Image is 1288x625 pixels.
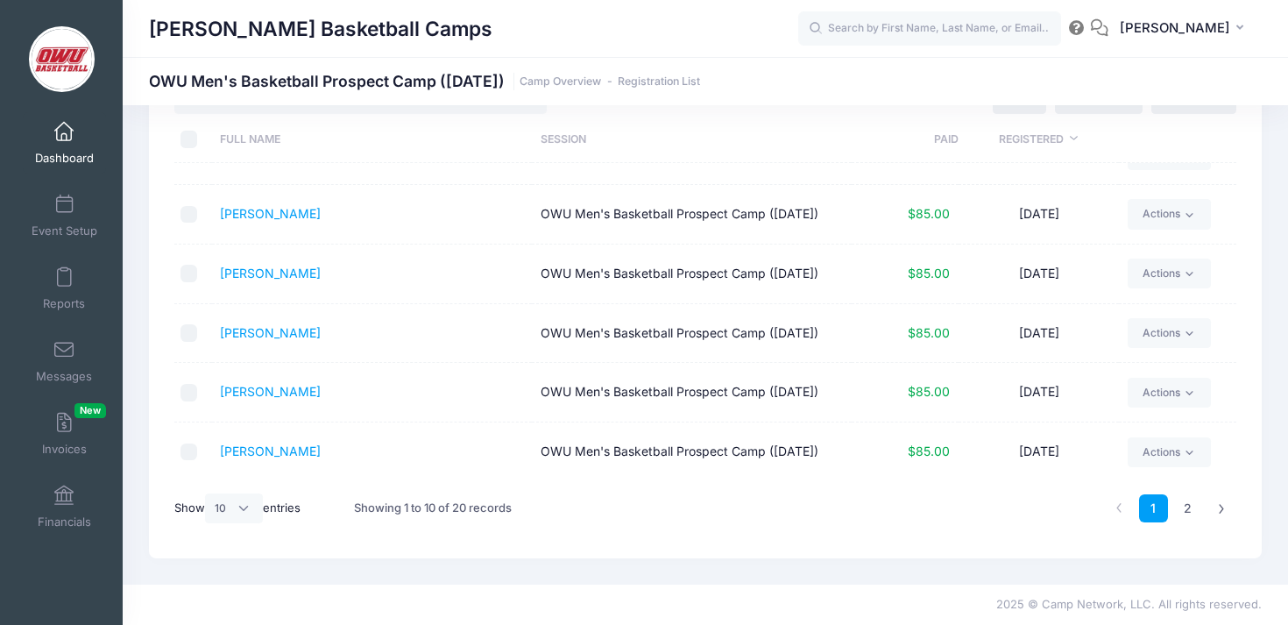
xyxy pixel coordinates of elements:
[149,72,700,90] h1: OWU Men's Basketball Prospect Camp ([DATE])
[798,11,1061,46] input: Search by First Name, Last Name, or Email...
[959,423,1119,481] td: [DATE]
[959,245,1119,304] td: [DATE]
[23,185,106,246] a: Event Setup
[908,325,950,340] span: $85.00
[908,266,950,281] span: $85.00
[149,9,492,49] h1: [PERSON_NAME] Basketball Camps
[908,206,950,221] span: $85.00
[532,117,852,163] th: Session: activate to sort column ascending
[520,75,601,89] a: Camp Overview
[532,304,852,364] td: OWU Men's Basketball Prospect Camp ([DATE])
[205,494,263,523] select: Showentries
[32,224,97,238] span: Event Setup
[35,151,94,166] span: Dashboard
[1139,494,1168,523] a: 1
[1173,494,1202,523] a: 2
[959,185,1119,245] td: [DATE]
[532,423,852,481] td: OWU Men's Basketball Prospect Camp ([DATE])
[42,442,87,457] span: Invoices
[220,325,321,340] a: [PERSON_NAME]
[29,26,95,92] img: David Vogel Basketball Camps
[1120,18,1230,38] span: [PERSON_NAME]
[23,258,106,319] a: Reports
[852,117,959,163] th: Paid: activate to sort column ascending
[532,363,852,423] td: OWU Men's Basketball Prospect Camp ([DATE])
[959,304,1119,364] td: [DATE]
[43,296,85,311] span: Reports
[23,476,106,537] a: Financials
[959,363,1119,423] td: [DATE]
[220,444,321,458] a: [PERSON_NAME]
[23,112,106,174] a: Dashboard
[220,384,321,399] a: [PERSON_NAME]
[23,403,106,465] a: InvoicesNew
[23,330,106,392] a: Messages
[1128,378,1211,408] a: Actions
[618,75,700,89] a: Registration List
[908,384,950,399] span: $85.00
[1128,437,1211,467] a: Actions
[532,185,852,245] td: OWU Men's Basketball Prospect Camp ([DATE])
[1108,9,1262,49] button: [PERSON_NAME]
[908,444,950,458] span: $85.00
[1128,259,1211,288] a: Actions
[1128,318,1211,348] a: Actions
[1128,199,1211,229] a: Actions
[74,403,106,418] span: New
[354,488,512,529] div: Showing 1 to 10 of 20 records
[174,494,301,523] label: Show entries
[38,515,91,529] span: Financials
[220,206,321,221] a: [PERSON_NAME]
[959,117,1119,163] th: Registered: activate to sort column ascending
[212,117,532,163] th: Full Name: activate to sort column ascending
[220,266,321,281] a: [PERSON_NAME]
[532,245,852,304] td: OWU Men's Basketball Prospect Camp ([DATE])
[996,597,1262,611] span: 2025 © Camp Network, LLC. All rights reserved.
[36,369,92,384] span: Messages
